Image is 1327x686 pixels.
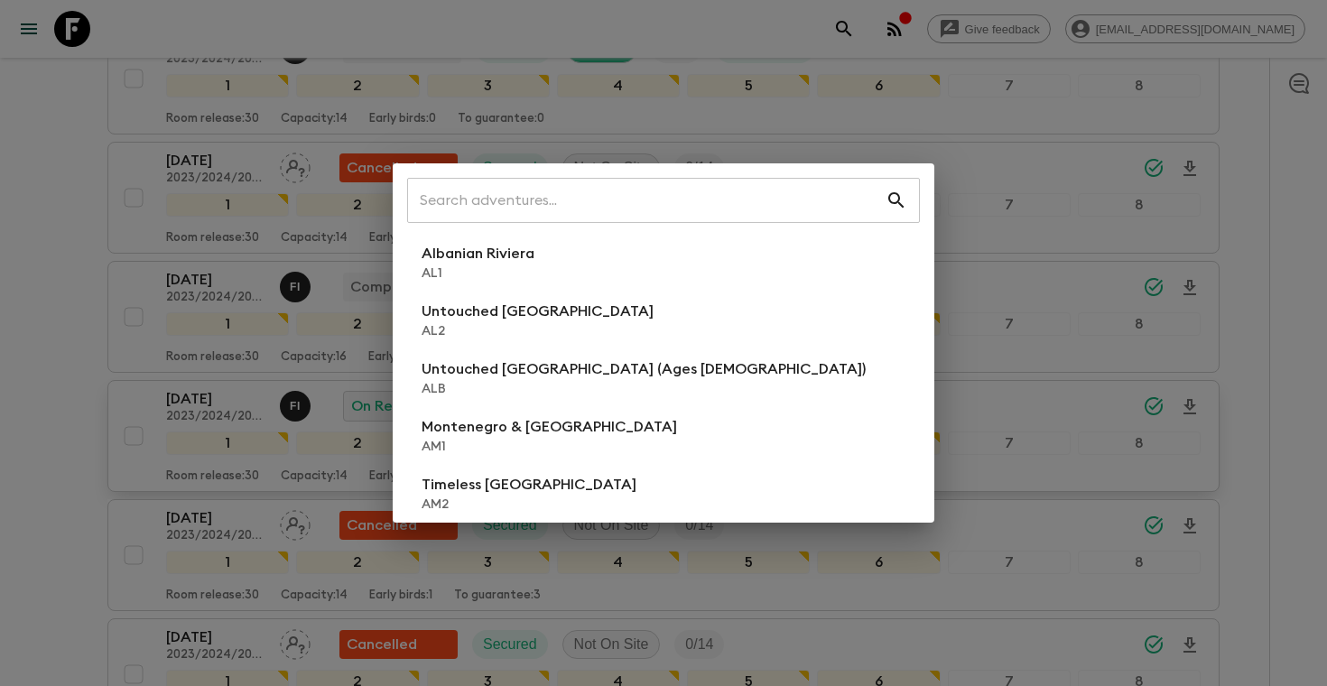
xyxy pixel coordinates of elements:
input: Search adventures... [407,175,886,226]
p: AL1 [422,264,534,283]
p: Untouched [GEOGRAPHIC_DATA] (Ages [DEMOGRAPHIC_DATA]) [422,358,866,380]
p: ALB [422,380,866,398]
p: AM2 [422,496,636,514]
p: Untouched [GEOGRAPHIC_DATA] [422,301,654,322]
p: AM1 [422,438,677,456]
p: Timeless [GEOGRAPHIC_DATA] [422,474,636,496]
p: AL2 [422,322,654,340]
p: Montenegro & [GEOGRAPHIC_DATA] [422,416,677,438]
p: Albanian Riviera [422,243,534,264]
